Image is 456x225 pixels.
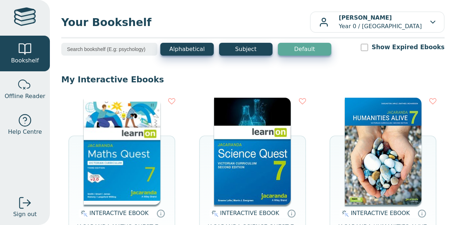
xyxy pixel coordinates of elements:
[8,128,42,136] span: Help Centre
[84,98,160,205] img: b87b3e28-4171-4aeb-a345-7fa4fe4e6e25.jpg
[89,210,149,216] span: INTERACTIVE EBOOK
[220,210,279,216] span: INTERACTIVE EBOOK
[214,98,291,205] img: 329c5ec2-5188-ea11-a992-0272d098c78b.jpg
[61,74,445,85] p: My Interactive Ebooks
[372,43,445,52] label: Show Expired Ebooks
[418,209,426,218] a: Interactive eBooks are accessed online via the publisher’s portal. They contain interactive resou...
[160,43,214,56] button: Alphabetical
[310,11,445,33] button: [PERSON_NAME]Year 0 / [GEOGRAPHIC_DATA]
[5,92,45,101] span: Offline Reader
[156,209,165,218] a: Interactive eBooks are accessed online via the publisher’s portal. They contain interactive resou...
[278,43,331,56] button: Default
[345,98,421,205] img: 429ddfad-7b91-e911-a97e-0272d098c78b.jpg
[339,14,392,21] b: [PERSON_NAME]
[11,56,39,65] span: Bookshelf
[61,14,310,30] span: Your Bookshelf
[219,43,273,56] button: Subject
[209,209,218,218] img: interactive.svg
[339,14,422,31] p: Year 0 / [GEOGRAPHIC_DATA]
[287,209,296,218] a: Interactive eBooks are accessed online via the publisher’s portal. They contain interactive resou...
[351,210,410,216] span: INTERACTIVE EBOOK
[61,43,157,56] input: Search bookshelf (E.g: psychology)
[340,209,349,218] img: interactive.svg
[13,210,37,219] span: Sign out
[79,209,88,218] img: interactive.svg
